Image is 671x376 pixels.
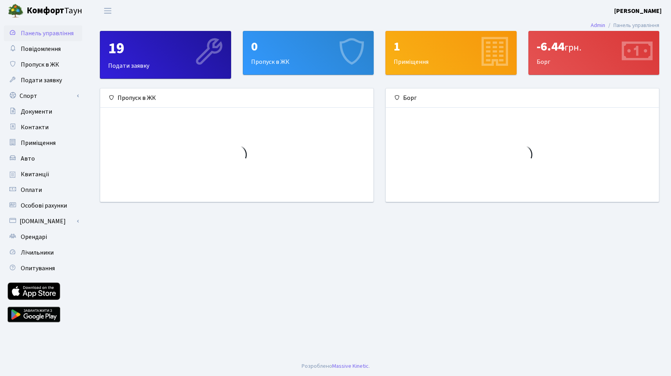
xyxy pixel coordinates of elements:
a: Опитування [4,260,82,276]
div: Розроблено . [302,362,370,371]
a: Орендарі [4,229,82,245]
a: [DOMAIN_NAME] [4,213,82,229]
span: Документи [21,107,52,116]
span: Панель управління [21,29,74,38]
b: Комфорт [27,4,64,17]
a: Приміщення [4,135,82,151]
span: Контакти [21,123,49,132]
a: Оплати [4,182,82,198]
div: -6.44 [537,39,651,54]
a: 1Приміщення [385,31,517,75]
a: Авто [4,151,82,166]
a: Повідомлення [4,41,82,57]
img: logo.png [8,3,24,19]
a: Контакти [4,119,82,135]
a: 19Подати заявку [100,31,231,79]
div: Пропуск в ЖК [100,89,373,108]
nav: breadcrumb [579,17,671,34]
a: Подати заявку [4,72,82,88]
button: Переключити навігацію [98,4,118,17]
div: 19 [108,39,223,58]
span: Авто [21,154,35,163]
span: Лічильники [21,248,54,257]
a: 0Пропуск в ЖК [243,31,374,75]
a: [PERSON_NAME] [614,6,662,16]
div: Борг [386,89,659,108]
span: Приміщення [21,139,56,147]
a: Massive Kinetic [332,362,369,370]
span: Таун [27,4,82,18]
span: Особові рахунки [21,201,67,210]
span: Оплати [21,186,42,194]
span: Пропуск в ЖК [21,60,59,69]
a: Пропуск в ЖК [4,57,82,72]
span: Квитанції [21,170,49,179]
a: Документи [4,104,82,119]
span: Опитування [21,264,55,273]
span: Подати заявку [21,76,62,85]
a: Лічильники [4,245,82,260]
a: Панель управління [4,25,82,41]
span: Повідомлення [21,45,61,53]
span: грн. [564,41,581,54]
a: Особові рахунки [4,198,82,213]
div: Приміщення [386,31,516,74]
div: Подати заявку [100,31,231,78]
div: 0 [251,39,366,54]
a: Admin [591,21,605,29]
div: 1 [394,39,508,54]
b: [PERSON_NAME] [614,7,662,15]
div: Пропуск в ЖК [243,31,374,74]
a: Спорт [4,88,82,104]
li: Панель управління [605,21,659,30]
div: Борг [529,31,659,74]
a: Квитанції [4,166,82,182]
span: Орендарі [21,233,47,241]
